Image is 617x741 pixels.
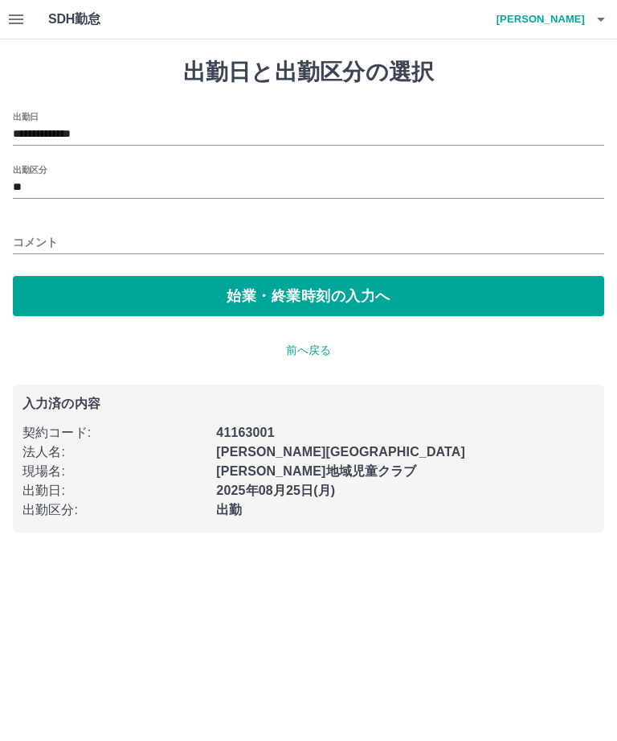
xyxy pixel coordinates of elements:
b: 出勤 [216,503,242,517]
p: 入力済の内容 [22,397,595,410]
p: 契約コード : [22,423,206,443]
h1: 出勤日と出勤区分の選択 [13,59,604,86]
button: 始業・終業時刻の入力へ [13,276,604,316]
p: 出勤区分 : [22,500,206,520]
b: 41163001 [216,426,274,439]
p: 前へ戻る [13,342,604,359]
label: 出勤区分 [13,163,47,175]
b: [PERSON_NAME][GEOGRAPHIC_DATA] [216,445,465,459]
b: 2025年08月25日(月) [216,484,335,497]
b: [PERSON_NAME]地域児童クラブ [216,464,416,478]
p: 現場名 : [22,462,206,481]
p: 法人名 : [22,443,206,462]
label: 出勤日 [13,110,39,122]
p: 出勤日 : [22,481,206,500]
